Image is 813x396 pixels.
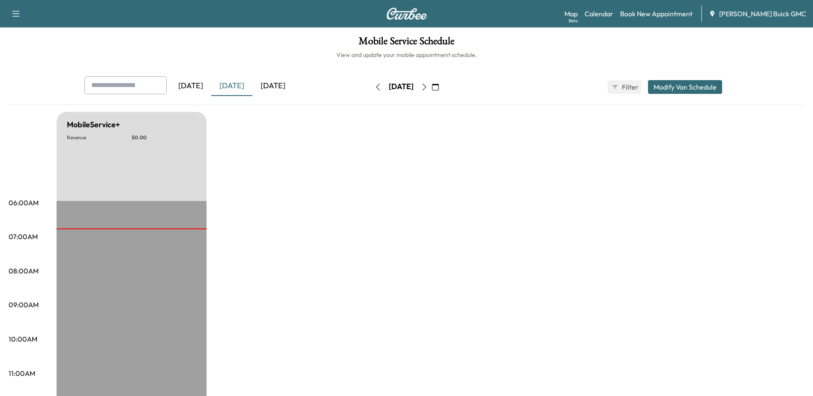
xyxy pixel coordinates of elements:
p: 10:00AM [9,334,37,344]
div: [DATE] [389,81,414,92]
div: [DATE] [170,76,211,96]
a: Book New Appointment [620,9,693,19]
p: $ 0.00 [132,134,196,141]
a: MapBeta [564,9,578,19]
h1: Mobile Service Schedule [9,36,804,51]
img: Curbee Logo [386,8,427,20]
span: [PERSON_NAME] Buick GMC [719,9,806,19]
button: Modify Van Schedule [648,80,722,94]
div: Beta [569,18,578,24]
p: 08:00AM [9,266,39,276]
div: [DATE] [252,76,294,96]
h6: View and update your mobile appointment schedule. [9,51,804,59]
div: [DATE] [211,76,252,96]
button: Filter [608,80,641,94]
a: Calendar [585,9,613,19]
p: 06:00AM [9,198,39,208]
p: 09:00AM [9,300,39,310]
span: Filter [622,82,637,92]
p: 07:00AM [9,231,38,242]
p: 11:00AM [9,368,35,378]
p: Revenue [67,134,132,141]
h5: MobileService+ [67,119,120,131]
